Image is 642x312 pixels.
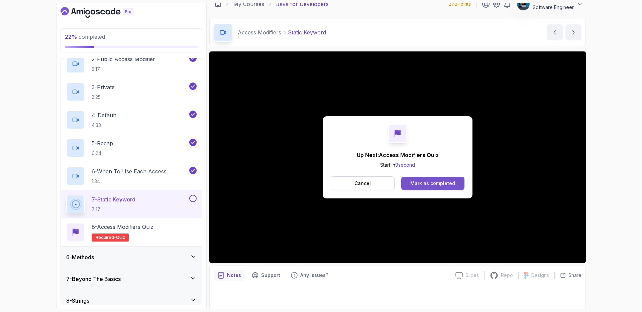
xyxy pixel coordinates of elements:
[449,1,471,7] p: 278 Points
[248,270,284,281] button: Support button
[92,167,188,175] p: 6 - When To Use Each Access Modifier
[92,66,155,72] p: 5:17
[288,28,326,36] p: Static Keyword
[61,290,202,311] button: 8-Strings
[66,195,197,213] button: 7-Static Keyword7:17
[331,176,395,190] button: Cancel
[92,111,116,119] p: 4 - Default
[66,83,197,101] button: 3-Private2:25
[300,272,328,279] p: Any issues?
[395,162,415,168] span: 9 second
[92,83,115,91] p: 3 - Private
[92,223,153,231] p: 8 - Access Modifiers Quiz
[61,7,149,18] a: Dashboard
[465,272,479,279] p: Slides
[357,151,439,159] p: Up Next: Access Modifiers Quiz
[565,24,581,40] button: next content
[66,54,197,73] button: 2-Public Access Modifier5:17
[66,111,197,129] button: 4-Default4:33
[531,272,549,279] p: Designs
[501,272,513,279] p: Repo
[116,235,125,240] span: quiz
[61,247,202,268] button: 6-Methods
[568,272,581,279] p: Share
[92,55,155,63] p: 2 - Public Access Modifier
[92,150,113,157] p: 6:24
[66,275,121,283] h3: 7 - Beyond The Basics
[66,253,94,261] h3: 6 - Methods
[66,167,197,185] button: 6-When To Use Each Access Modifier1:34
[401,177,464,190] button: Mark as completed
[547,24,563,40] button: previous content
[227,272,241,279] p: Notes
[92,195,135,203] p: 7 - Static Keyword
[92,178,188,185] p: 1:34
[214,270,245,281] button: notes button
[65,33,105,40] span: completed
[66,297,89,305] h3: 8 - Strings
[554,272,581,279] button: Share
[96,235,116,240] span: Required-
[61,268,202,290] button: 7-Beyond The Basics
[354,180,371,187] p: Cancel
[66,139,197,157] button: 5-Recap6:24
[215,1,221,7] a: Dashboard
[92,122,116,129] p: 4:33
[410,180,455,187] div: Mark as completed
[357,162,439,168] p: Start in
[92,139,113,147] p: 5 - Recap
[92,94,115,101] p: 2:25
[533,4,574,11] p: Software Engineer
[65,33,77,40] span: 22 %
[92,206,135,213] p: 7:17
[238,28,281,36] p: Access Modifiers
[261,272,280,279] p: Support
[287,270,332,281] button: Feedback button
[66,223,197,242] button: 8-Access Modifiers QuizRequired-quiz
[209,51,586,263] iframe: 7 - Static Keyword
